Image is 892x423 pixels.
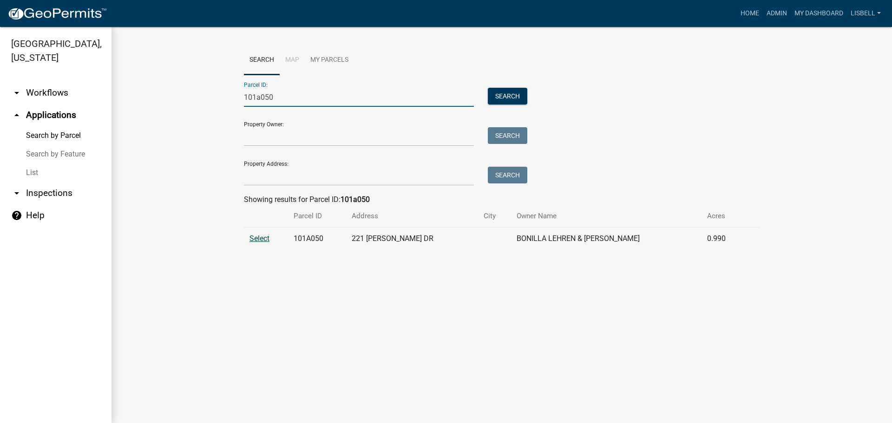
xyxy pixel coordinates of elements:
[11,110,22,121] i: arrow_drop_up
[11,188,22,199] i: arrow_drop_down
[737,5,763,22] a: Home
[488,127,527,144] button: Search
[346,228,478,250] td: 221 [PERSON_NAME] DR
[11,210,22,221] i: help
[511,205,702,227] th: Owner Name
[341,195,370,204] strong: 101a050
[702,205,744,227] th: Acres
[847,5,885,22] a: lisbell
[288,228,346,250] td: 101A050
[288,205,346,227] th: Parcel ID
[478,205,511,227] th: City
[305,46,354,75] a: My Parcels
[488,167,527,183] button: Search
[488,88,527,104] button: Search
[244,194,760,205] div: Showing results for Parcel ID:
[346,205,478,227] th: Address
[11,87,22,98] i: arrow_drop_down
[249,234,269,243] a: Select
[791,5,847,22] a: My Dashboard
[763,5,791,22] a: Admin
[511,228,702,250] td: BONILLA LEHREN & [PERSON_NAME]
[702,228,744,250] td: 0.990
[244,46,280,75] a: Search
